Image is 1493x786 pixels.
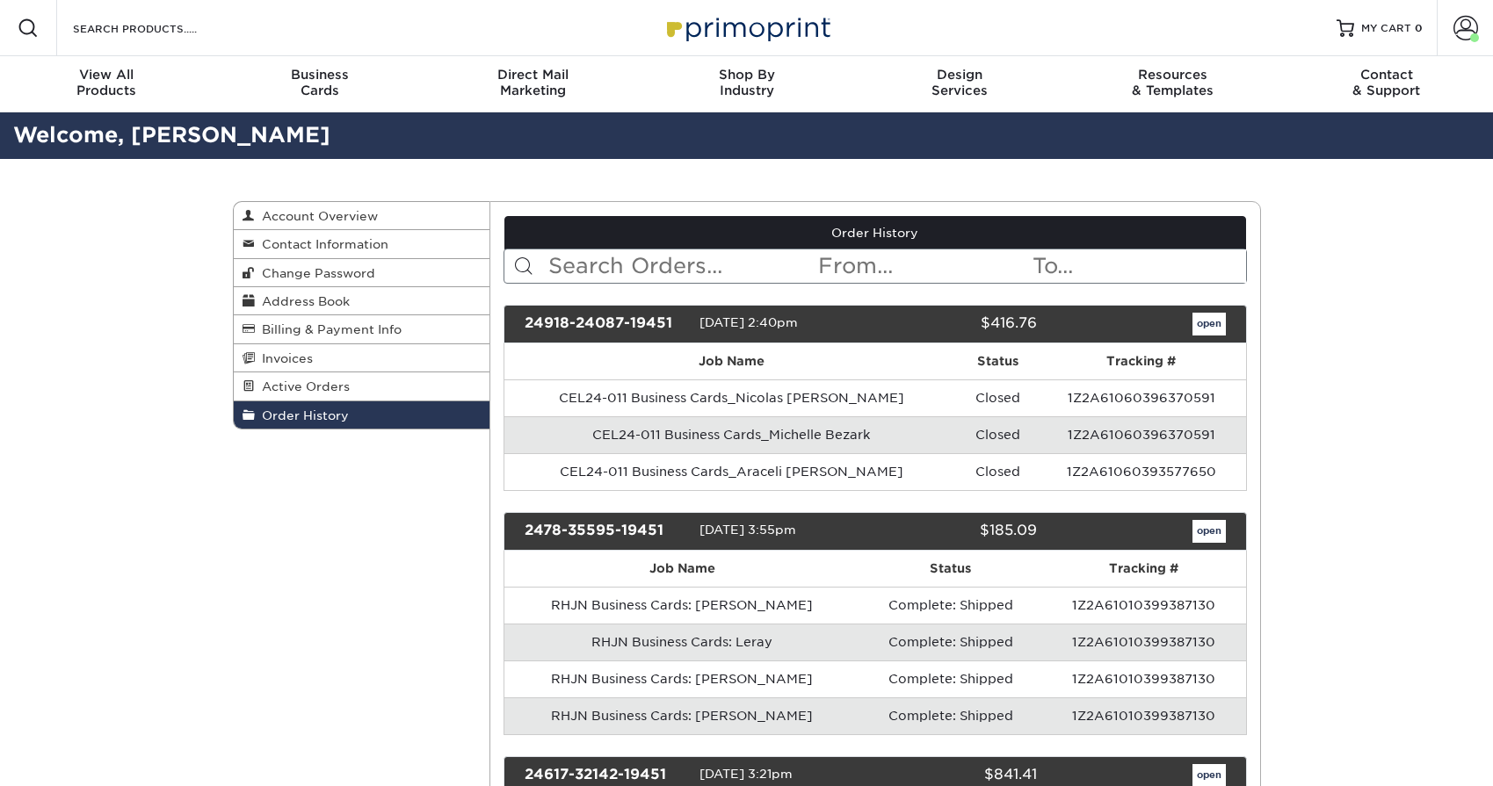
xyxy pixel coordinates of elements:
[504,697,860,734] td: RHJN Business Cards: [PERSON_NAME]
[234,230,490,258] a: Contact Information
[1037,343,1246,379] th: Tracking #
[1041,660,1246,697] td: 1Z2A61010399387130
[1067,56,1280,112] a: Resources& Templates
[640,67,853,98] div: Industry
[1031,249,1245,283] input: To...
[504,453,959,490] td: CEL24-011 Business Cards_Araceli [PERSON_NAME]
[853,67,1067,98] div: Services
[1037,416,1246,453] td: 1Z2A61060396370591
[255,379,350,393] span: Active Orders
[504,624,860,660] td: RHJN Business Cards: Leray
[860,697,1041,734] td: Complete: Shipped
[659,9,835,47] img: Primoprint
[255,294,350,308] span: Address Book
[862,313,1050,335] div: $416.76
[255,209,378,223] span: Account Overview
[860,551,1041,587] th: Status
[504,416,959,453] td: CEL24-011 Business Cards_Michelle Bezark
[511,520,699,543] div: 2478-35595-19451
[1361,21,1411,36] span: MY CART
[699,315,798,329] span: [DATE] 2:40pm
[504,587,860,624] td: RHJN Business Cards: [PERSON_NAME]
[426,56,640,112] a: Direct MailMarketing
[214,56,427,112] a: BusinessCards
[959,416,1037,453] td: Closed
[853,67,1067,83] span: Design
[426,67,640,98] div: Marketing
[214,67,427,83] span: Business
[234,287,490,315] a: Address Book
[1041,624,1246,660] td: 1Z2A61010399387130
[547,249,816,283] input: Search Orders...
[860,587,1041,624] td: Complete: Shipped
[1041,551,1246,587] th: Tracking #
[214,67,427,98] div: Cards
[71,18,243,39] input: SEARCH PRODUCTS.....
[234,372,490,400] a: Active Orders
[959,379,1037,416] td: Closed
[1041,697,1246,734] td: 1Z2A61010399387130
[255,351,313,365] span: Invoices
[1415,22,1423,34] span: 0
[511,313,699,335] div: 24918-24087-19451
[1067,67,1280,83] span: Resources
[1037,379,1246,416] td: 1Z2A61060396370591
[234,315,490,343] a: Billing & Payment Info
[860,660,1041,697] td: Complete: Shipped
[816,249,1031,283] input: From...
[860,624,1041,660] td: Complete: Shipped
[255,408,349,422] span: Order History
[862,520,1050,543] div: $185.09
[699,767,793,781] span: [DATE] 3:21pm
[1192,520,1226,543] a: open
[234,259,490,287] a: Change Password
[640,67,853,83] span: Shop By
[1192,313,1226,335] a: open
[504,660,860,697] td: RHJN Business Cards: [PERSON_NAME]
[959,453,1037,490] td: Closed
[1279,67,1493,83] span: Contact
[4,732,149,780] iframe: Google Customer Reviews
[504,551,860,587] th: Job Name
[234,401,490,429] a: Order History
[853,56,1067,112] a: DesignServices
[255,266,375,280] span: Change Password
[504,216,1246,249] a: Order History
[1067,67,1280,98] div: & Templates
[1041,587,1246,624] td: 1Z2A61010399387130
[1279,67,1493,98] div: & Support
[504,379,959,416] td: CEL24-011 Business Cards_Nicolas [PERSON_NAME]
[1037,453,1246,490] td: 1Z2A61060393577650
[234,202,490,230] a: Account Overview
[1279,56,1493,112] a: Contact& Support
[255,237,388,251] span: Contact Information
[504,343,959,379] th: Job Name
[255,322,402,336] span: Billing & Payment Info
[959,343,1037,379] th: Status
[640,56,853,112] a: Shop ByIndustry
[426,67,640,83] span: Direct Mail
[699,523,796,537] span: [DATE] 3:55pm
[234,344,490,372] a: Invoices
